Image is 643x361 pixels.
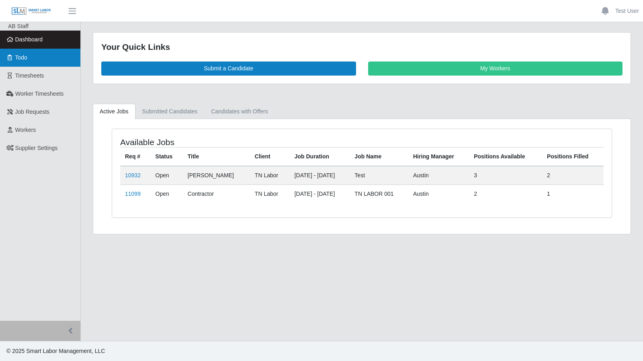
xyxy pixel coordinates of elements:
[15,36,43,43] span: Dashboard
[408,166,469,185] td: Austin
[183,147,250,166] th: Title
[151,166,183,185] td: Open
[469,147,542,166] th: Positions Available
[183,166,250,185] td: [PERSON_NAME]
[290,166,350,185] td: [DATE] - [DATE]
[125,191,141,197] a: 11099
[11,7,51,16] img: SLM Logo
[101,41,623,53] div: Your Quick Links
[408,185,469,203] td: Austin
[120,147,151,166] th: Req #
[350,185,408,203] td: TN LABOR 001
[290,185,350,203] td: [DATE] - [DATE]
[8,23,29,29] span: AB Staff
[615,7,639,15] a: Test User
[469,185,542,203] td: 2
[290,147,350,166] th: Job Duration
[542,166,604,185] td: 2
[250,147,290,166] th: Client
[250,185,290,203] td: TN Labor
[151,185,183,203] td: Open
[542,147,604,166] th: Positions Filled
[183,185,250,203] td: Contractor
[469,166,542,185] td: 3
[15,109,50,115] span: Job Requests
[15,54,27,61] span: Todo
[120,137,315,147] h4: Available Jobs
[15,72,44,79] span: Timesheets
[368,62,623,76] a: My Workers
[135,104,205,119] a: Submitted Candidates
[151,147,183,166] th: Status
[408,147,469,166] th: Hiring Manager
[350,166,408,185] td: Test
[542,185,604,203] td: 1
[15,90,63,97] span: Worker Timesheets
[204,104,274,119] a: Candidates with Offers
[93,104,135,119] a: Active Jobs
[6,348,105,354] span: © 2025 Smart Labor Management, LLC
[15,145,58,151] span: Supplier Settings
[350,147,408,166] th: Job Name
[250,166,290,185] td: TN Labor
[125,172,141,178] a: 10932
[15,127,36,133] span: Workers
[101,62,356,76] a: Submit a Candidate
